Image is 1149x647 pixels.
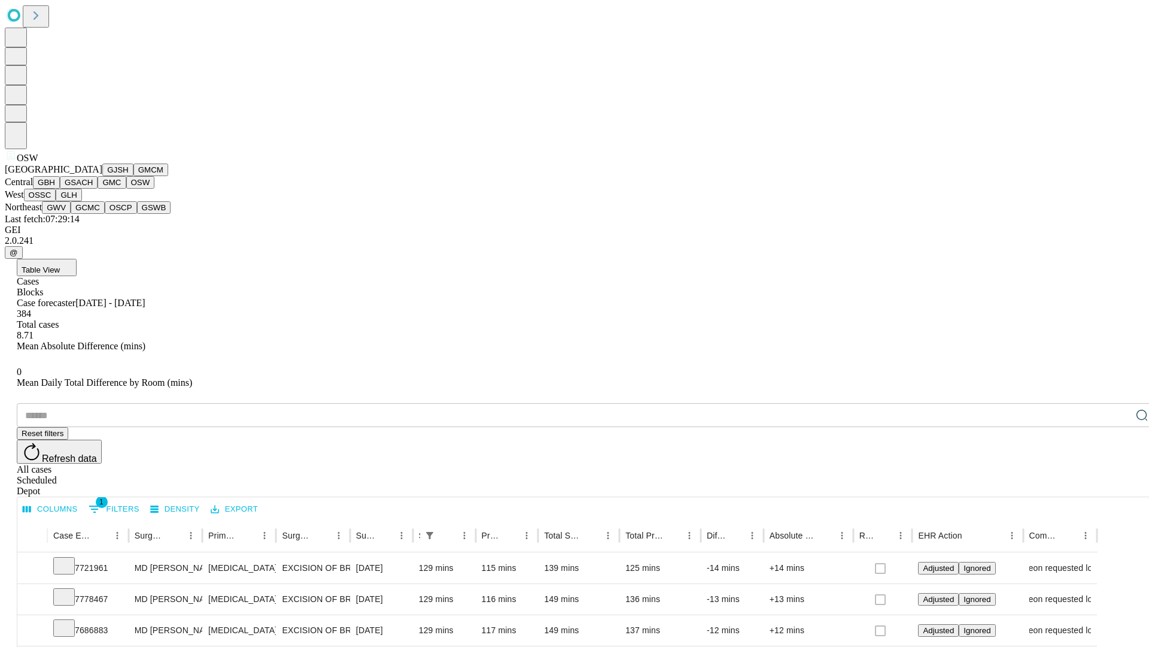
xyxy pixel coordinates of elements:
[166,527,183,544] button: Sort
[239,527,256,544] button: Sort
[282,553,344,583] div: EXCISION OF BREAST LESION RADIOLOGICAL MARKER
[419,584,470,615] div: 129 mins
[923,564,954,573] span: Adjusted
[71,201,105,214] button: GCMC
[282,531,312,540] div: Surgery Name
[17,427,68,440] button: Reset filters
[105,201,137,214] button: OSCP
[439,527,456,544] button: Sort
[1029,531,1059,540] div: Comments
[10,248,18,257] span: @
[918,624,959,637] button: Adjusted
[1004,527,1020,544] button: Menu
[770,553,847,583] div: +14 mins
[583,527,600,544] button: Sort
[421,527,438,544] button: Show filters
[707,615,758,646] div: -12 mins
[75,298,145,308] span: [DATE] - [DATE]
[918,593,959,606] button: Adjusted
[544,615,613,646] div: 149 mins
[923,626,954,635] span: Adjusted
[17,319,59,329] span: Total cases
[707,553,758,583] div: -14 mins
[102,164,133,176] button: GJSH
[256,527,273,544] button: Menu
[963,595,990,604] span: Ignored
[17,341,145,351] span: Mean Absolute Difference (mins)
[53,553,123,583] div: 7721961
[330,527,347,544] button: Menu
[625,615,695,646] div: 137 mins
[963,564,990,573] span: Ignored
[5,225,1144,235] div: GEI
[356,615,407,646] div: [DATE]
[625,584,695,615] div: 136 mins
[5,177,33,187] span: Central
[183,527,199,544] button: Menu
[1010,553,1110,583] span: Surgeon requested longer
[5,189,24,199] span: West
[5,246,23,259] button: @
[892,527,909,544] button: Menu
[53,584,123,615] div: 7778467
[135,553,196,583] div: MD [PERSON_NAME] A Md
[5,235,1144,246] div: 2.0.241
[23,558,41,579] button: Expand
[356,531,375,540] div: Surgery Date
[1010,584,1110,615] span: Surgeon requested longer
[421,527,438,544] div: 1 active filter
[1029,584,1091,615] div: Surgeon requested longer
[1029,553,1091,583] div: Surgeon requested longer
[482,531,501,540] div: Predicted In Room Duration
[282,584,344,615] div: EXCISION OF BREAST LESION RADIOLOGICAL MARKER
[17,440,102,464] button: Refresh data
[96,496,108,508] span: 1
[5,202,42,212] span: Northeast
[23,621,41,642] button: Expand
[770,615,847,646] div: +12 mins
[23,589,41,610] button: Expand
[727,527,744,544] button: Sort
[53,615,123,646] div: 7686883
[208,615,270,646] div: [MEDICAL_DATA]
[22,265,60,274] span: Table View
[419,531,420,540] div: Scheduled In Room Duration
[17,367,22,377] span: 0
[17,377,192,388] span: Mean Daily Total Difference by Room (mins)
[86,500,142,519] button: Show filters
[923,595,954,604] span: Adjusted
[135,615,196,646] div: MD [PERSON_NAME] A Md
[60,176,98,189] button: GSACH
[92,527,109,544] button: Sort
[376,527,393,544] button: Sort
[356,584,407,615] div: [DATE]
[544,531,582,540] div: Total Scheduled Duration
[5,214,80,224] span: Last fetch: 07:29:14
[859,531,875,540] div: Resolved in EHR
[600,527,616,544] button: Menu
[20,500,81,519] button: Select columns
[208,500,261,519] button: Export
[208,584,270,615] div: [MEDICAL_DATA]
[56,189,81,201] button: GLH
[356,553,407,583] div: [DATE]
[482,615,533,646] div: 117 mins
[834,527,850,544] button: Menu
[1077,527,1094,544] button: Menu
[17,298,75,308] span: Case forecaster
[1010,615,1110,646] span: Surgeon requested longer
[109,527,126,544] button: Menu
[482,584,533,615] div: 116 mins
[133,164,168,176] button: GMCM
[959,562,995,575] button: Ignored
[625,531,663,540] div: Total Predicted Duration
[5,164,102,174] span: [GEOGRAPHIC_DATA]
[393,527,410,544] button: Menu
[24,189,56,201] button: OSSC
[963,527,980,544] button: Sort
[208,531,238,540] div: Primary Service
[770,584,847,615] div: +13 mins
[482,553,533,583] div: 115 mins
[282,615,344,646] div: EXCISION OF BREAST LESION RADIOLOGICAL MARKER
[17,259,77,276] button: Table View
